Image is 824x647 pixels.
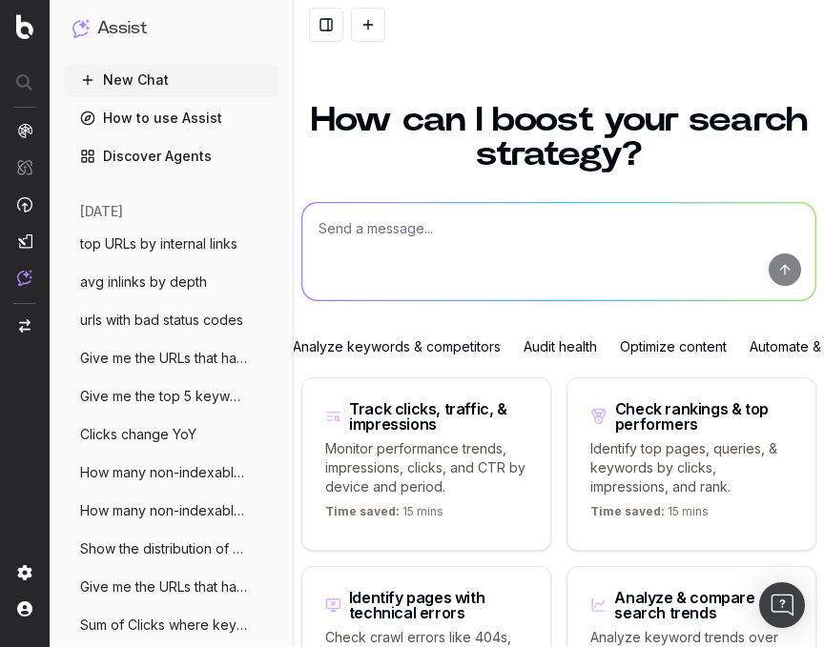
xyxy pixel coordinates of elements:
button: Sum of Clicks where keyword contains vin [65,610,278,640]
img: Studio [17,233,32,249]
img: Analytics [17,123,32,138]
img: Switch project [19,319,31,333]
p: 15 mins [325,504,443,527]
h1: How can I boost your search strategy? [301,103,816,172]
img: Botify logo [16,14,33,39]
div: Identify pages with technical errors [349,590,527,620]
h1: Assist [97,15,147,42]
button: Give me the top 5 keyword trends based o [65,381,278,412]
p: 15 mins [590,504,709,527]
div: Track clicks, traffic, & impressions [349,401,527,432]
img: My account [17,601,32,617]
img: Activation [17,196,32,212]
span: Give me the top 5 keyword trends based o [80,387,248,406]
span: urls with bad status codes [80,311,243,330]
span: How many non-indexables URLs do I have o [80,501,248,520]
div: Optimize content [608,332,738,362]
button: How many non-indexables URLs do I have o [65,495,278,526]
button: Give me the URLs that has lost the most [65,572,278,602]
p: Monitor performance trends, impressions, clicks, and CTR by device and period. [325,439,527,496]
span: Time saved: [590,504,665,518]
a: Discover Agents [65,141,278,172]
span: Time saved: [325,504,400,518]
span: Give me the URLs that have the most drop [80,349,248,368]
button: avg inlinks by depth [65,267,278,297]
button: Give me the URLs that have the most drop [65,343,278,374]
button: Assist [72,15,271,42]
div: Analyze & compare search trends [614,590,793,620]
span: avg inlinks by depth [80,273,207,292]
a: How to use Assist [65,103,278,133]
span: Sum of Clicks where keyword contains vin [80,616,248,635]
span: Give me the URLs that has lost the most [80,577,248,596]
button: top URLs by internal links [65,229,278,259]
button: New Chat [65,65,278,95]
span: How many non-indexables URLs do I have o [80,463,248,482]
button: How many non-indexables URLs do I have o [65,457,278,488]
button: urls with bad status codes [65,305,278,335]
div: Open Intercom Messenger [759,582,805,628]
span: top URLs by internal links [80,234,237,253]
img: Setting [17,565,32,580]
div: Audit health [512,332,608,362]
div: Check rankings & top performers [615,401,793,432]
span: Clicks change YoY [80,425,196,444]
p: Identify top pages, queries, & keywords by clicks, impressions, and rank. [590,439,793,496]
span: Show the distribution of duplicate title [80,539,248,558]
span: [DATE] [80,202,123,221]
img: Assist [17,270,32,286]
img: Intelligence [17,159,32,175]
button: Clicks change YoY [65,419,278,450]
img: Assist [72,19,90,37]
div: Analyze keywords & competitors [281,332,512,362]
button: Show the distribution of duplicate title [65,534,278,564]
